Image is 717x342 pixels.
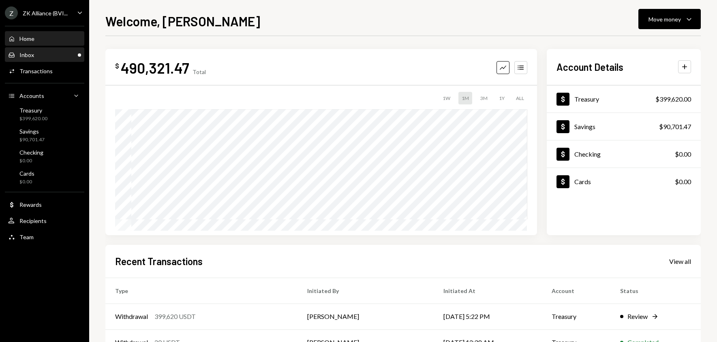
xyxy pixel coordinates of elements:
[547,113,701,140] a: Savings$90,701.47
[458,92,472,104] div: 1M
[5,31,84,46] a: Home
[19,157,43,164] div: $0.00
[19,170,34,177] div: Cards
[574,150,601,158] div: Checking
[5,6,18,19] div: Z
[638,9,701,29] button: Move money
[19,234,34,240] div: Team
[115,62,119,70] div: $
[659,122,691,132] div: $90,701.47
[439,92,454,104] div: 1W
[19,68,53,74] div: Transactions
[574,178,591,185] div: Cards
[105,13,260,29] h1: Welcome, [PERSON_NAME]
[5,168,84,187] a: Cards$0.00
[675,149,691,159] div: $0.00
[298,304,434,329] td: [PERSON_NAME]
[655,94,691,104] div: $399,620.00
[19,149,43,156] div: Checking
[19,92,44,99] div: Accounts
[547,168,701,195] a: Cards$0.00
[19,128,45,135] div: Savings
[574,95,599,103] div: Treasury
[5,147,84,166] a: Checking$0.00
[542,304,610,329] td: Treasury
[477,92,491,104] div: 3M
[19,115,47,122] div: $399,620.00
[121,59,189,77] div: 490,321.47
[5,64,84,78] a: Transactions
[5,47,84,62] a: Inbox
[19,35,34,42] div: Home
[19,217,47,224] div: Recipients
[513,92,527,104] div: ALL
[5,197,84,212] a: Rewards
[154,312,196,321] div: 399,620 USDT
[574,123,595,130] div: Savings
[23,10,68,17] div: ZK Alliance (BVI...
[669,257,691,266] div: View all
[19,178,34,185] div: $0.00
[115,312,148,321] div: Withdrawal
[675,177,691,187] div: $0.00
[496,92,508,104] div: 1Y
[547,85,701,113] a: Treasury$399,620.00
[19,201,42,208] div: Rewards
[627,312,648,321] div: Review
[434,304,542,329] td: [DATE] 5:22 PM
[5,104,84,124] a: Treasury$399,620.00
[5,88,84,103] a: Accounts
[19,51,34,58] div: Inbox
[5,125,84,145] a: Savings$90,701.47
[19,107,47,114] div: Treasury
[5,229,84,244] a: Team
[649,15,681,23] div: Move money
[547,140,701,168] a: Checking$0.00
[193,68,206,75] div: Total
[434,278,542,304] th: Initiated At
[105,278,298,304] th: Type
[556,60,623,74] h2: Account Details
[610,278,701,304] th: Status
[19,136,45,143] div: $90,701.47
[115,255,203,268] h2: Recent Transactions
[542,278,610,304] th: Account
[5,213,84,228] a: Recipients
[669,257,691,266] a: View all
[298,278,434,304] th: Initiated By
